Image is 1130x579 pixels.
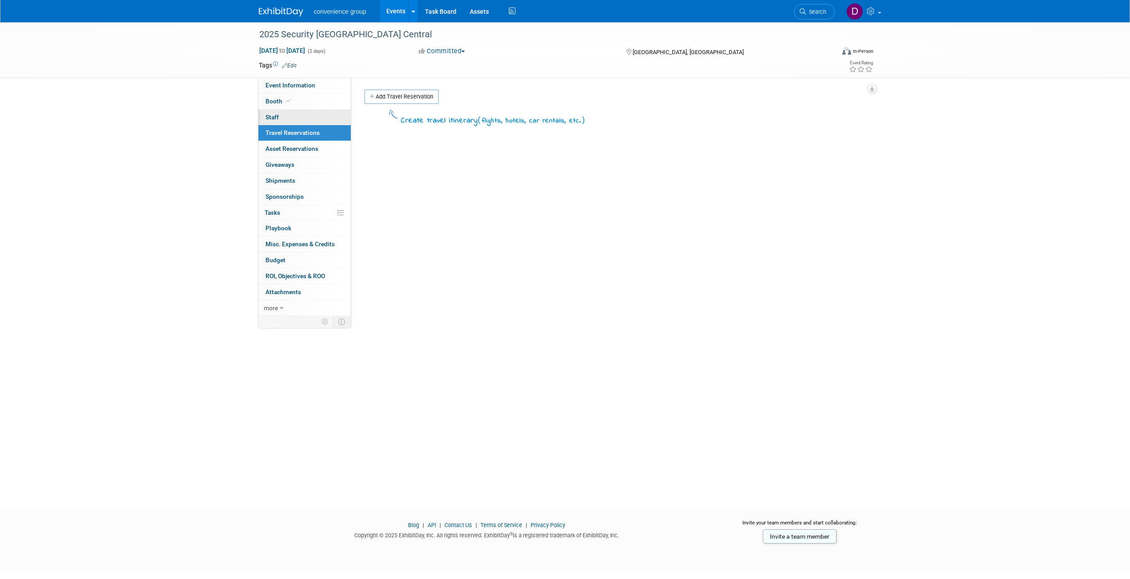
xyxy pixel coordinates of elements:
[846,3,863,20] img: Diego Boechat
[416,47,468,56] button: Committed
[365,90,439,104] a: Add Travel Reservation
[266,161,294,168] span: Giveaways
[259,47,305,55] span: [DATE] [DATE]
[728,519,872,532] div: Invite your team members and start collaborating:
[258,300,351,316] a: more
[258,189,351,205] a: Sponsorships
[806,8,826,15] span: Search
[259,61,297,70] td: Tags
[258,205,351,221] a: Tasks
[444,522,472,528] a: Contact Us
[266,82,315,89] span: Event Information
[842,47,851,55] img: Format-Inperson.png
[266,193,304,200] span: Sponsorships
[763,529,837,544] a: Invite a team member
[258,284,351,300] a: Attachments
[258,110,351,125] a: Staff
[259,529,715,540] div: Copyright © 2025 ExhibitDay, Inc. All rights reserved. ExhibitDay is a registered trademark of Ex...
[333,316,351,327] td: Toggle Event Tabs
[266,98,293,105] span: Booth
[510,532,513,536] sup: ®
[266,114,279,121] span: Staff
[633,49,744,55] span: [GEOGRAPHIC_DATA], [GEOGRAPHIC_DATA]
[420,522,426,528] span: |
[849,61,873,65] div: Event Rating
[317,316,333,327] td: Personalize Event Tab Strip
[282,63,297,69] a: Edit
[266,288,301,295] span: Attachments
[258,141,351,157] a: Asset Reservations
[266,256,285,264] span: Budget
[258,268,351,284] a: ROI, Objectives & ROO
[256,27,821,43] div: 2025 Security [GEOGRAPHIC_DATA] Central
[266,240,335,248] span: Misc. Expenses & Credits
[266,145,318,152] span: Asset Reservations
[266,272,325,280] span: ROI, Objectives & ROO
[266,225,291,232] span: Playbook
[581,115,585,124] span: )
[286,98,291,103] i: Booth reservation complete
[428,522,436,528] a: API
[258,173,351,189] a: Shipments
[266,129,320,136] span: Travel Reservations
[782,46,874,59] div: Event Format
[264,304,278,311] span: more
[480,522,522,528] a: Terms of Service
[266,177,295,184] span: Shipments
[478,115,482,124] span: (
[523,522,529,528] span: |
[437,522,443,528] span: |
[401,114,585,126] div: Create travel itinerary
[258,157,351,173] a: Giveaways
[258,125,351,141] a: Travel Reservations
[258,94,351,109] a: Booth
[852,48,873,55] div: In-Person
[258,221,351,236] a: Playbook
[258,236,351,252] a: Misc. Expenses & Credits
[408,522,419,528] a: Blog
[794,4,835,20] a: Search
[278,47,286,54] span: to
[314,8,366,15] span: convenience group
[531,522,565,528] a: Privacy Policy
[307,48,325,54] span: (2 days)
[259,8,303,16] img: ExhibitDay
[482,116,581,126] span: flights, hotels, car rentals, etc.
[258,78,351,93] a: Event Information
[265,209,280,216] span: Tasks
[473,522,479,528] span: |
[258,252,351,268] a: Budget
